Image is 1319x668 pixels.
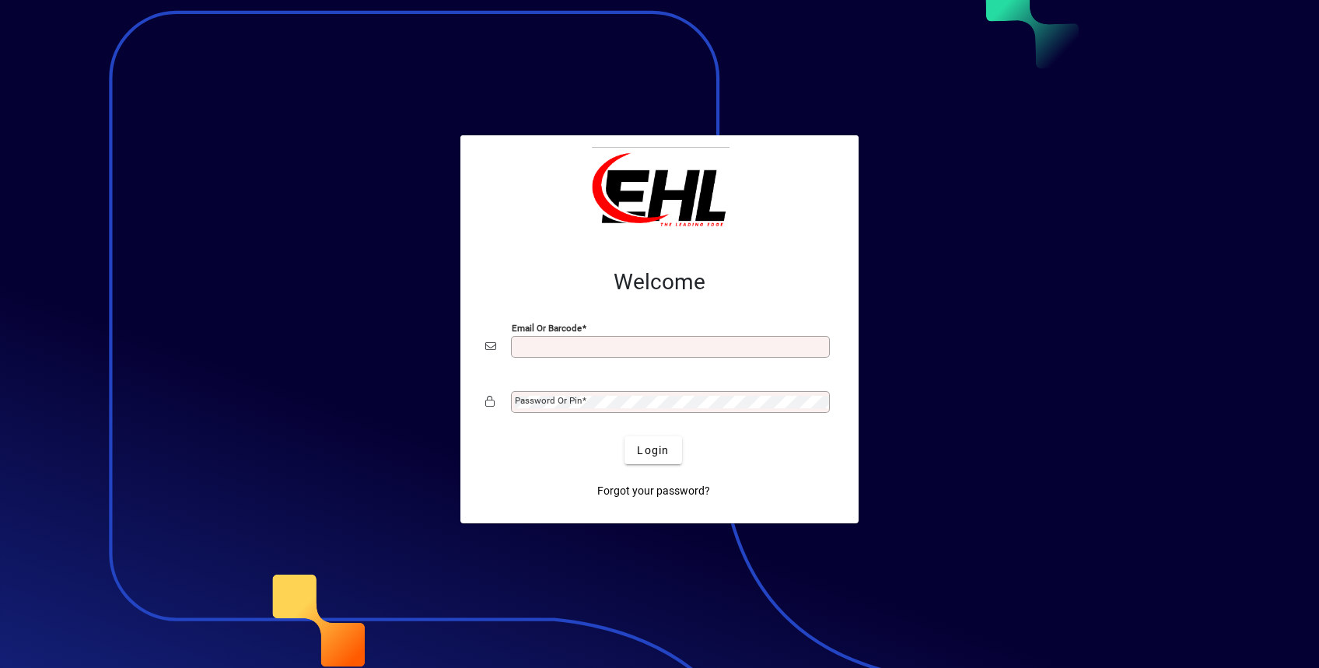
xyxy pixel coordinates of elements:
a: Forgot your password? [591,477,716,505]
span: Login [637,442,669,459]
span: Forgot your password? [597,483,710,499]
button: Login [625,436,681,464]
mat-label: Email or Barcode [512,323,582,334]
mat-label: Password or Pin [515,395,582,406]
h2: Welcome [485,269,834,296]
